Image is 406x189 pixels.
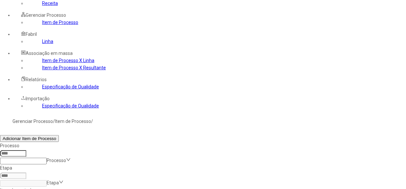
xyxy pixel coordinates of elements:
a: Item de Processo [55,119,91,124]
a: Gerenciar Processo [12,119,53,124]
span: Gerenciar Processo [26,12,66,18]
a: Especificação de Qualidade [42,84,99,89]
span: Relatórios [26,77,47,82]
span: Importação [26,96,50,101]
a: Item de Processo X Linha [42,58,94,63]
a: Especificação de Qualidade [42,103,99,108]
nz-breadcrumb-separator: / [91,119,93,124]
span: Adicionar Item de Processo [3,136,56,141]
nz-select-placeholder: Etapa [47,180,59,185]
span: Associação em massa [26,51,73,56]
span: Fabril [26,32,37,37]
a: Linha [42,39,53,44]
a: Item de Processo X Resultante [42,65,106,70]
nz-breadcrumb-separator: / [53,119,55,124]
nz-select-placeholder: Processo [47,158,66,163]
a: Item de Processo [42,20,78,25]
a: Receita [42,1,58,6]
